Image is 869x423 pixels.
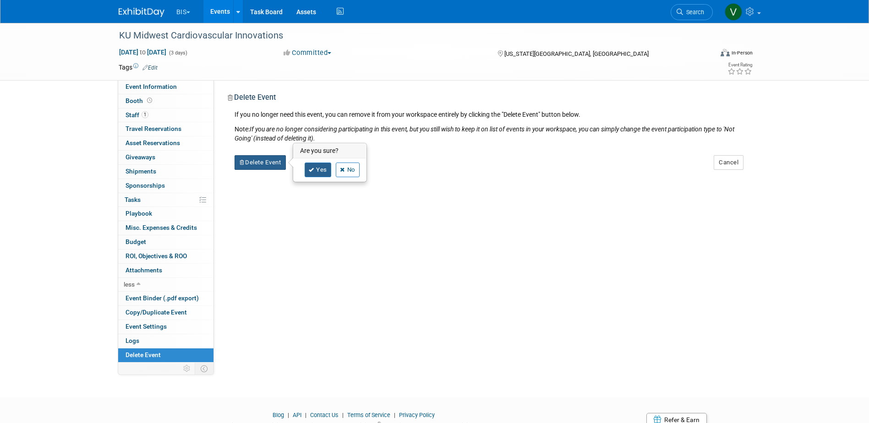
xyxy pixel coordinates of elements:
[303,412,309,418] span: |
[235,155,286,170] button: Delete Event
[118,94,213,108] a: Booth
[504,50,649,57] span: [US_STATE][GEOGRAPHIC_DATA], [GEOGRAPHIC_DATA]
[142,111,148,118] span: 1
[294,144,366,158] h3: Are you sure?
[336,163,360,177] a: No
[179,363,195,374] td: Personalize Event Tab Strip
[235,125,734,142] i: If you are no longer considering participating in this event, but you still wish to keep it on li...
[119,8,164,17] img: ExhibitDay
[126,337,139,344] span: Logs
[126,97,154,104] span: Booth
[126,266,162,274] span: Attachments
[126,351,161,358] span: Delete Event
[392,412,398,418] span: |
[714,155,743,170] button: Cancel
[126,182,165,189] span: Sponsorships
[126,323,167,330] span: Event Settings
[118,264,213,277] a: Attachments
[195,363,213,374] td: Toggle Event Tabs
[347,412,390,418] a: Terms of Service
[118,320,213,334] a: Event Settings
[235,125,744,143] div: Note:
[118,334,213,348] a: Logs
[118,165,213,179] a: Shipments
[119,63,158,72] td: Tags
[228,110,744,143] div: If you no longer need this event, you can remove it from your workspace entirely by clicking the ...
[118,179,213,193] a: Sponsorships
[118,80,213,94] a: Event Information
[126,153,155,161] span: Giveaways
[124,281,135,288] span: less
[126,294,199,302] span: Event Binder (.pdf export)
[125,196,141,203] span: Tasks
[310,412,339,418] a: Contact Us
[145,97,154,104] span: Booth not reserved yet
[731,49,753,56] div: In-Person
[126,252,187,260] span: ROI, Objectives & ROO
[118,151,213,164] a: Giveaways
[280,48,335,58] button: Committed
[285,412,291,418] span: |
[683,9,704,16] span: Search
[126,168,156,175] span: Shipments
[118,249,213,263] a: ROI, Objectives & ROO
[126,83,177,90] span: Event Information
[126,111,148,119] span: Staff
[168,50,187,56] span: (3 days)
[118,221,213,235] a: Misc. Expenses & Credits
[671,4,713,20] a: Search
[727,63,752,67] div: Event Rating
[119,48,167,56] span: [DATE] [DATE]
[118,207,213,221] a: Playbook
[118,348,213,362] a: Delete Event
[138,49,147,56] span: to
[118,306,213,320] a: Copy/Duplicate Event
[118,292,213,305] a: Event Binder (.pdf export)
[118,278,213,292] a: less
[126,125,181,132] span: Travel Reservations
[273,412,284,418] a: Blog
[721,49,730,56] img: Format-Inperson.png
[118,193,213,207] a: Tasks
[340,412,346,418] span: |
[725,3,742,21] img: Valerie Shively
[399,412,435,418] a: Privacy Policy
[118,136,213,150] a: Asset Reservations
[118,122,213,136] a: Travel Reservations
[293,412,301,418] a: API
[118,235,213,249] a: Budget
[142,65,158,71] a: Edit
[126,309,187,316] span: Copy/Duplicate Event
[116,27,699,44] div: KU Midwest Cardiovascular Innovations
[228,92,744,110] div: Delete Event
[126,139,180,146] span: Asset Reservations
[659,48,753,61] div: Event Format
[126,238,146,245] span: Budget
[126,224,197,231] span: Misc. Expenses & Credits
[305,163,331,177] a: Yes
[118,108,213,122] a: Staff1
[126,210,152,217] span: Playbook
